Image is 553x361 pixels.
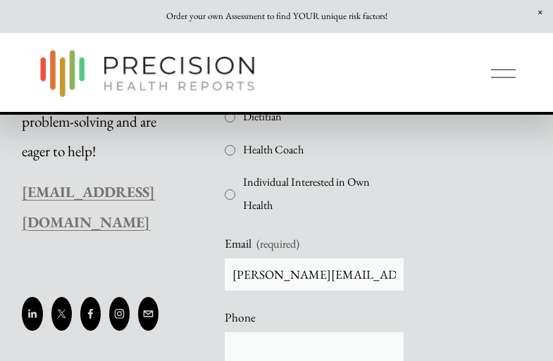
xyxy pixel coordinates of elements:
[483,293,553,361] iframe: Chat Widget
[51,297,72,331] a: X
[109,297,130,331] a: Instagram
[22,77,167,166] p: We take pride in problem-solving and are eager to help!
[22,182,155,231] a: [EMAIL_ADDRESS][DOMAIN_NAME]
[225,189,235,200] input: Individual Interested in Own Health
[225,145,235,156] input: Health Coach
[243,106,282,129] span: Dietitian
[243,139,304,162] span: Health Coach
[256,233,299,256] span: (required)
[138,297,159,331] a: support@precisionhealhreports.com
[243,171,401,217] span: Individual Interested in Own Health
[225,112,235,122] input: Dietitian
[22,297,42,331] a: linkedin-unauth
[80,297,101,331] a: Facebook
[483,293,553,361] div: Виджет чата
[225,305,256,329] span: Phone
[33,44,261,103] img: Precision Health Reports
[225,232,251,255] span: Email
